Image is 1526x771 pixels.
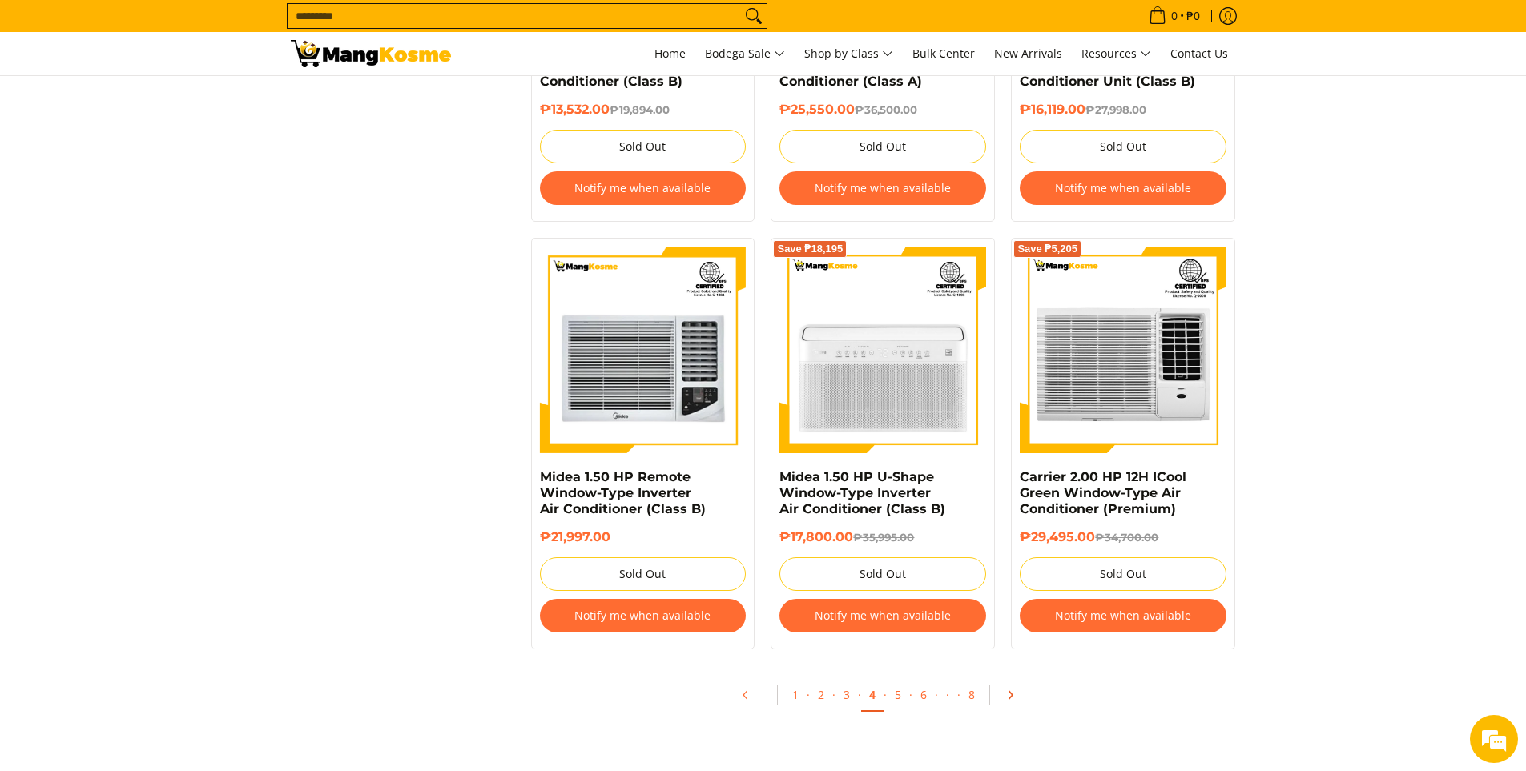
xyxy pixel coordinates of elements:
a: Shop by Class [796,32,901,75]
div: Minimize live chat window [263,8,301,46]
button: Notify me when available [540,599,747,632]
button: Notify me when available [779,599,986,632]
button: Sold Out [540,130,747,163]
a: Bodega Sale [697,32,793,75]
a: Home [646,32,694,75]
del: ₱19,894.00 [610,103,670,116]
span: Resources [1081,44,1151,64]
a: Contact Us [1162,32,1236,75]
a: 2 [810,679,832,710]
del: ₱27,998.00 [1085,103,1146,116]
a: Bulk Center [904,32,983,75]
div: Chat with us now [83,90,269,110]
h6: ₱17,800.00 [779,529,986,545]
button: Sold Out [779,557,986,591]
span: Save ₱18,195 [777,244,843,254]
h6: ₱21,997.00 [540,529,747,545]
a: 6 [912,679,935,710]
span: 0 [1169,10,1180,22]
button: Notify me when available [779,171,986,205]
a: 8 [960,679,983,710]
button: Sold Out [1020,557,1226,591]
a: Carrier 2.00 HP 12H ICool Green Window-Type Air Conditioner (Premium) [1020,469,1186,516]
span: • [1144,7,1205,25]
button: Notify me when available [1020,599,1226,632]
del: ₱36,500.00 [855,103,917,116]
h6: ₱25,550.00 [779,102,986,118]
span: · [935,687,938,702]
nav: Main Menu [467,32,1236,75]
a: Resources [1073,32,1159,75]
span: Shop by Class [804,44,893,64]
span: · [957,687,960,702]
del: ₱34,700.00 [1095,531,1158,544]
span: · [884,687,887,702]
a: New Arrivals [986,32,1070,75]
span: · [858,687,861,702]
a: 1 [784,679,807,710]
textarea: Type your message and hit 'Enter' [8,437,305,493]
a: 4 [861,679,884,712]
del: ₱35,995.00 [853,531,914,544]
img: Midea 1.50 HP U-Shape Window-Type Inverter Air Conditioner (Class B) [779,247,986,453]
img: Midea 1.50 HP Remote Window-Type Inverter Air Conditioner (Class B) [540,247,747,453]
span: Contact Us [1170,46,1228,61]
button: Notify me when available [1020,171,1226,205]
span: New Arrivals [994,46,1062,61]
button: Notify me when available [540,171,747,205]
button: Search [741,4,767,28]
h6: ₱13,532.00 [540,102,747,118]
h6: ₱16,119.00 [1020,102,1226,118]
span: · [832,687,835,702]
span: · [909,687,912,702]
h6: ₱29,495.00 [1020,529,1226,545]
span: Home [654,46,686,61]
span: ₱0 [1184,10,1202,22]
img: Carrier 2.00 HP 12H ICool Green Window-Type Air Conditioner (Premium) [1020,247,1226,453]
span: · [807,687,810,702]
button: Sold Out [779,130,986,163]
span: Bulk Center [912,46,975,61]
span: We're online! [93,202,221,363]
a: Midea 1.50 HP Remote Window-Type Inverter Air Conditioner (Class B) [540,469,706,516]
button: Sold Out [1020,130,1226,163]
img: Bodega Sale Aircon l Mang Kosme: Home Appliances Warehouse Sale | Page 4 [291,40,451,67]
a: 3 [835,679,858,710]
a: 5 [887,679,909,710]
button: Sold Out [540,557,747,591]
a: Midea 1.50 HP U-Shape Window-Type Inverter Air Conditioner (Class B) [779,469,945,516]
ul: Pagination [523,673,1244,725]
span: Save ₱5,205 [1017,244,1077,254]
span: · [938,679,957,710]
span: Bodega Sale [705,44,785,64]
